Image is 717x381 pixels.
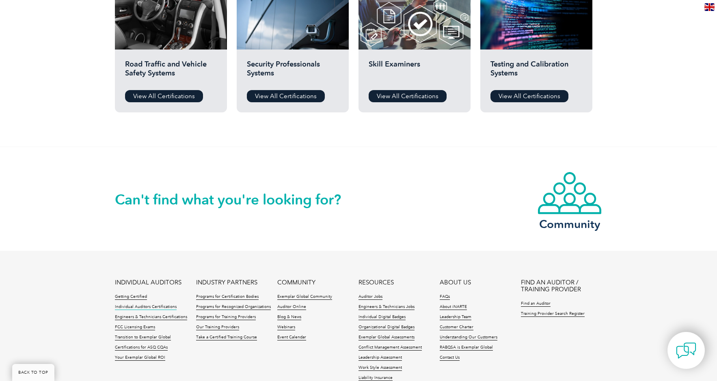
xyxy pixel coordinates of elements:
a: Engineers & Technicians Certifications [115,314,187,320]
h3: Community [537,219,602,229]
a: Liability Insurance [358,375,393,381]
a: Engineers & Technicians Jobs [358,304,415,310]
a: Exemplar Global Assessments [358,335,415,340]
a: Auditor Online [277,304,306,310]
a: FCC Licensing Exams [115,325,155,330]
a: FIND AN AUDITOR / TRAINING PROVIDER [521,279,602,293]
a: INDIVIDUAL AUDITORS [115,279,181,286]
a: BACK TO TOP [12,364,54,381]
a: Individual Auditors Certifications [115,304,177,310]
a: Take a Certified Training Course [196,335,257,340]
h2: Testing and Calibration Systems [490,60,582,84]
a: Your Exemplar Global ROI [115,355,165,361]
img: en [704,3,715,11]
a: FAQs [440,294,450,300]
h2: Security Professionals Systems [247,60,339,84]
a: RESOURCES [358,279,394,286]
a: Community [537,171,602,229]
a: Programs for Recognized Organizations [196,304,271,310]
a: Transition to Exemplar Global [115,335,171,340]
img: icon-community.webp [537,171,602,215]
h2: Can't find what you're looking for? [115,193,358,206]
a: Auditor Jobs [358,294,382,300]
a: Certifications for ASQ CQAs [115,345,168,351]
h2: Road Traffic and Vehicle Safety Systems [125,60,217,84]
a: Exemplar Global Community [277,294,332,300]
a: View All Certifications [125,90,203,102]
a: INDUSTRY PARTNERS [196,279,257,286]
a: Blog & News [277,314,301,320]
h2: Skill Examiners [369,60,460,84]
a: Programs for Training Providers [196,314,256,320]
a: Getting Certified [115,294,147,300]
a: Event Calendar [277,335,306,340]
a: View All Certifications [369,90,447,102]
a: Leadership Assessment [358,355,402,361]
a: Work Style Assessment [358,365,402,371]
a: Our Training Providers [196,325,239,330]
a: Understanding Our Customers [440,335,497,340]
a: View All Certifications [247,90,325,102]
a: Conflict Management Assessment [358,345,422,351]
a: ABOUT US [440,279,471,286]
a: Individual Digital Badges [358,314,406,320]
img: contact-chat.png [676,340,696,361]
a: Find an Auditor [521,301,551,307]
a: Contact Us [440,355,460,361]
a: Customer Charter [440,325,473,330]
a: Organizational Digital Badges [358,325,415,330]
a: Leadership Team [440,314,471,320]
a: About iNARTE [440,304,467,310]
a: Training Provider Search Register [521,311,585,317]
a: RABQSA is Exemplar Global [440,345,493,351]
a: View All Certifications [490,90,568,102]
a: Webinars [277,325,295,330]
a: Programs for Certification Bodies [196,294,259,300]
a: COMMUNITY [277,279,315,286]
